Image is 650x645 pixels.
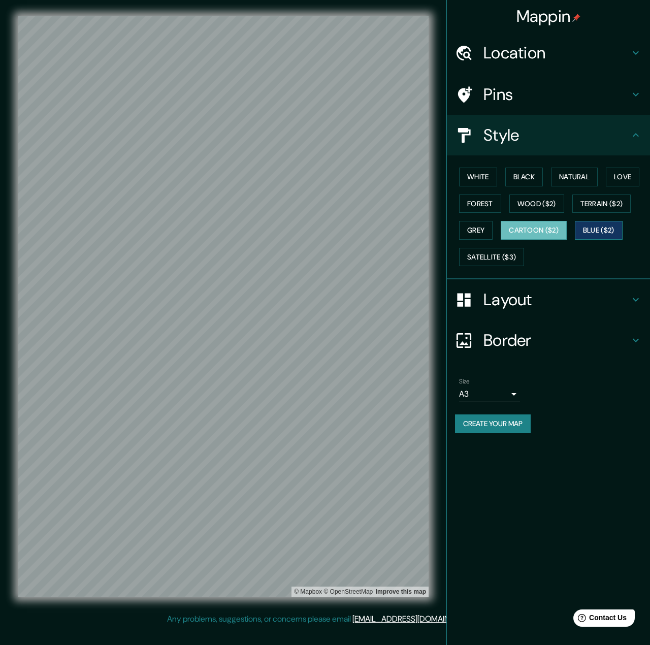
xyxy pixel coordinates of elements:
a: Mapbox [294,588,322,595]
a: [EMAIL_ADDRESS][DOMAIN_NAME] [352,614,478,624]
h4: Layout [483,289,630,310]
h4: Pins [483,84,630,105]
p: Any problems, suggestions, or concerns please email . [167,613,479,625]
h4: Border [483,330,630,350]
a: OpenStreetMap [323,588,373,595]
a: Map feedback [376,588,426,595]
button: Natural [551,168,598,186]
div: Border [447,320,650,361]
img: pin-icon.png [572,14,580,22]
h4: Style [483,125,630,145]
iframe: Help widget launcher [560,605,639,634]
button: Satellite ($3) [459,248,524,267]
label: Size [459,377,470,386]
button: Create your map [455,414,531,433]
canvas: Map [18,16,429,597]
button: Black [505,168,543,186]
div: A3 [459,386,520,402]
button: Forest [459,195,501,213]
button: Grey [459,221,493,240]
button: Wood ($2) [509,195,564,213]
button: Blue ($2) [575,221,623,240]
button: White [459,168,497,186]
div: Pins [447,74,650,115]
button: Love [606,168,639,186]
h4: Mappin [516,6,581,26]
div: Style [447,115,650,155]
div: Layout [447,279,650,320]
div: Location [447,33,650,73]
button: Cartoon ($2) [501,221,567,240]
button: Terrain ($2) [572,195,631,213]
h4: Location [483,43,630,63]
